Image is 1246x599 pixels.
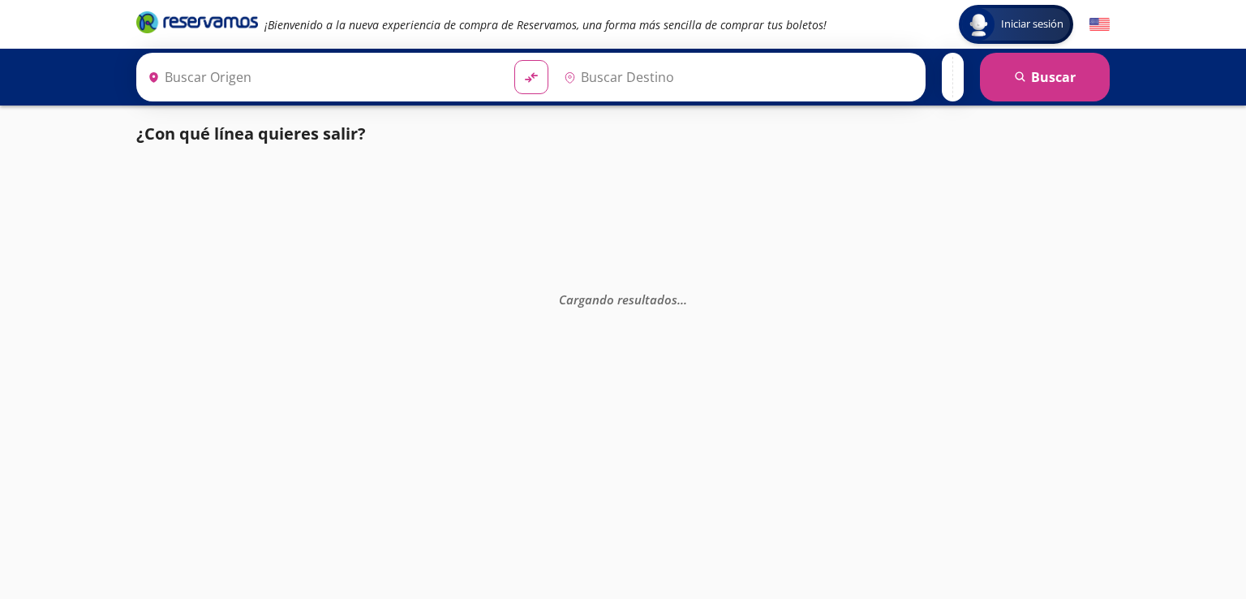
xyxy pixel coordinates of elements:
[264,17,827,32] em: ¡Bienvenido a la nueva experiencia de compra de Reservamos, una forma más sencilla de comprar tus...
[995,16,1070,32] span: Iniciar sesión
[559,291,687,308] em: Cargando resultados
[136,10,258,39] a: Brand Logo
[136,122,366,146] p: ¿Con qué línea quieres salir?
[681,291,684,308] span: .
[557,57,917,97] input: Buscar Destino
[980,53,1110,101] button: Buscar
[684,291,687,308] span: .
[141,57,501,97] input: Buscar Origen
[677,291,681,308] span: .
[1089,15,1110,35] button: English
[136,10,258,34] i: Brand Logo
